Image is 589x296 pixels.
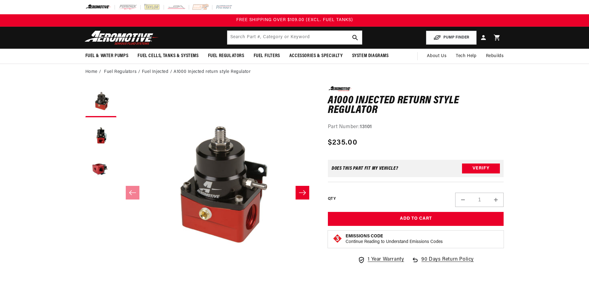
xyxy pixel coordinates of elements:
[348,31,362,44] button: search button
[104,69,142,75] li: Fuel Regulators
[328,137,357,148] span: $235.00
[368,256,404,264] span: 1 Year Warranty
[451,49,481,64] summary: Tech Help
[85,86,116,117] button: Load image 1 in gallery view
[328,96,504,115] h1: A1000 Injected return style Regulator
[456,53,476,60] span: Tech Help
[346,239,443,245] p: Continue Reading to Understand Emissions Codes
[227,31,362,44] input: Search by Part Number, Category or Keyword
[328,123,504,131] div: Part Number:
[126,186,139,200] button: Slide left
[328,196,336,202] label: QTY
[358,256,404,264] a: 1 Year Warranty
[81,49,133,63] summary: Fuel & Water Pumps
[296,186,309,200] button: Slide right
[360,124,372,129] strong: 13101
[486,53,504,60] span: Rebuilds
[208,53,244,59] span: Fuel Regulators
[332,166,398,171] div: Does This part fit My vehicle?
[481,49,509,64] summary: Rebuilds
[352,53,389,59] span: System Diagrams
[411,256,474,270] a: 90 Days Return Policy
[422,49,451,64] a: About Us
[421,256,474,270] span: 90 Days Return Policy
[328,212,504,226] button: Add to Cart
[85,155,116,186] button: Load image 3 in gallery view
[85,69,97,75] a: Home
[346,234,383,239] strong: Emissions Code
[427,54,446,58] span: About Us
[85,69,504,75] nav: breadcrumbs
[142,69,174,75] li: Fuel Injected
[289,53,343,59] span: Accessories & Specialty
[426,31,477,45] button: PUMP FINDER
[285,49,347,63] summary: Accessories & Specialty
[85,120,116,151] button: Load image 2 in gallery view
[254,53,280,59] span: Fuel Filters
[249,49,285,63] summary: Fuel Filters
[203,49,249,63] summary: Fuel Regulators
[83,30,161,45] img: Aeromotive
[346,234,443,245] button: Emissions CodeContinue Reading to Understand Emissions Codes
[138,53,198,59] span: Fuel Cells, Tanks & Systems
[347,49,393,63] summary: System Diagrams
[333,234,342,244] img: Emissions code
[85,53,129,59] span: Fuel & Water Pumps
[133,49,203,63] summary: Fuel Cells, Tanks & Systems
[236,18,353,22] span: FREE SHIPPING OVER $109.00 (EXCL. FUEL TANKS)
[462,164,500,173] button: Verify
[174,69,251,75] li: A1000 Injected return style Regulator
